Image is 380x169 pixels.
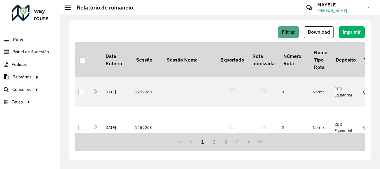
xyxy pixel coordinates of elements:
td: 1 [279,77,310,107]
span: Filtrar [282,29,295,35]
th: Exportado [216,42,248,77]
button: Last Page [255,136,266,148]
a: Contato Rápido [303,1,316,14]
td: CDD Equatorial [331,77,360,107]
th: Rota otimizada [248,42,279,77]
button: Download [304,26,334,38]
td: [DATE] [101,77,132,107]
button: 2 [208,136,220,148]
th: Nome Tipo Rota [310,42,331,77]
span: Consultas [12,86,31,93]
span: Relatórios [13,74,32,80]
td: [DATE] [101,107,132,148]
span: Painel [13,36,24,43]
th: Data Roteiro [101,42,132,77]
button: Next Page [243,136,255,148]
h2: Relatório de romaneio [71,4,133,11]
th: Número Rota [279,42,310,77]
span: Painel de Sugestão [13,49,49,55]
th: Sessão Nome [162,42,216,77]
td: 1259263 [132,107,162,148]
button: 1 [197,136,209,148]
td: Normal [310,107,331,148]
button: 4 [232,136,243,148]
button: Imprimir [339,26,365,38]
button: Filtrar [278,26,299,38]
h3: MAYELE [317,2,363,8]
td: CDD Equatorial [331,107,360,148]
th: Sessão [132,42,162,77]
span: Download [308,29,330,35]
span: Tático [12,99,23,105]
span: [PERSON_NAME] [317,8,363,13]
span: Pedidos [12,61,27,68]
td: Normal [310,77,331,107]
td: 2 [279,107,310,148]
button: 3 [220,136,232,148]
td: 1259263 [132,77,162,107]
span: Imprimir [343,29,361,35]
th: Depósito [331,42,360,77]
